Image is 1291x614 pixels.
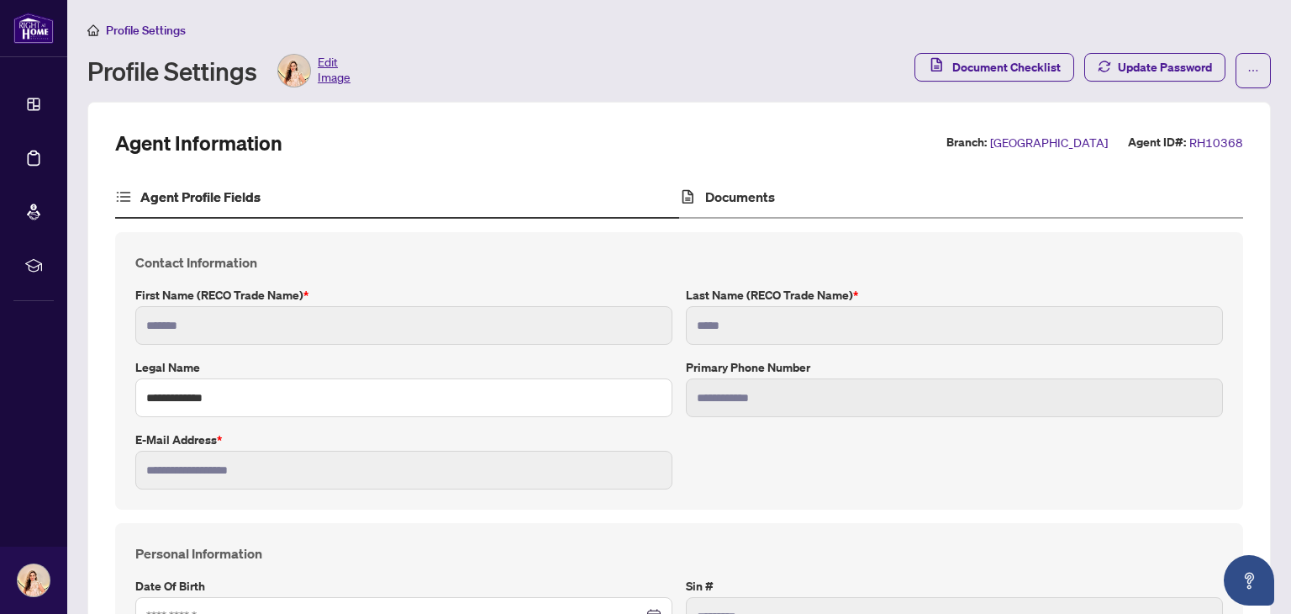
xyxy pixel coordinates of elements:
h2: Agent Information [115,130,282,156]
img: Profile Icon [18,564,50,596]
span: ellipsis [1247,65,1259,77]
label: Legal Name [135,358,672,377]
h4: Personal Information [135,543,1223,564]
h4: Agent Profile Fields [140,187,261,207]
button: Open asap [1224,555,1274,606]
label: Date of Birth [135,577,672,595]
label: Last Name (RECO Trade Name) [686,286,1223,304]
label: Agent ID#: [1128,133,1186,152]
label: Primary Phone Number [686,358,1223,377]
h4: Documents [705,187,775,207]
label: First Name (RECO Trade Name) [135,286,672,304]
button: Document Checklist [914,53,1074,82]
span: Edit Image [318,54,350,87]
span: [GEOGRAPHIC_DATA] [990,133,1108,152]
h4: Contact Information [135,252,1223,273]
span: home [87,24,99,36]
span: Update Password [1118,54,1212,81]
button: Update Password [1084,53,1225,82]
span: Profile Settings [106,23,186,38]
span: Document Checklist [952,54,1061,81]
label: E-mail Address [135,431,672,449]
label: Sin # [686,577,1223,595]
img: logo [13,13,54,44]
img: Profile Icon [278,55,310,87]
div: Profile Settings [87,54,350,87]
span: RH10368 [1189,133,1243,152]
label: Branch: [946,133,987,152]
